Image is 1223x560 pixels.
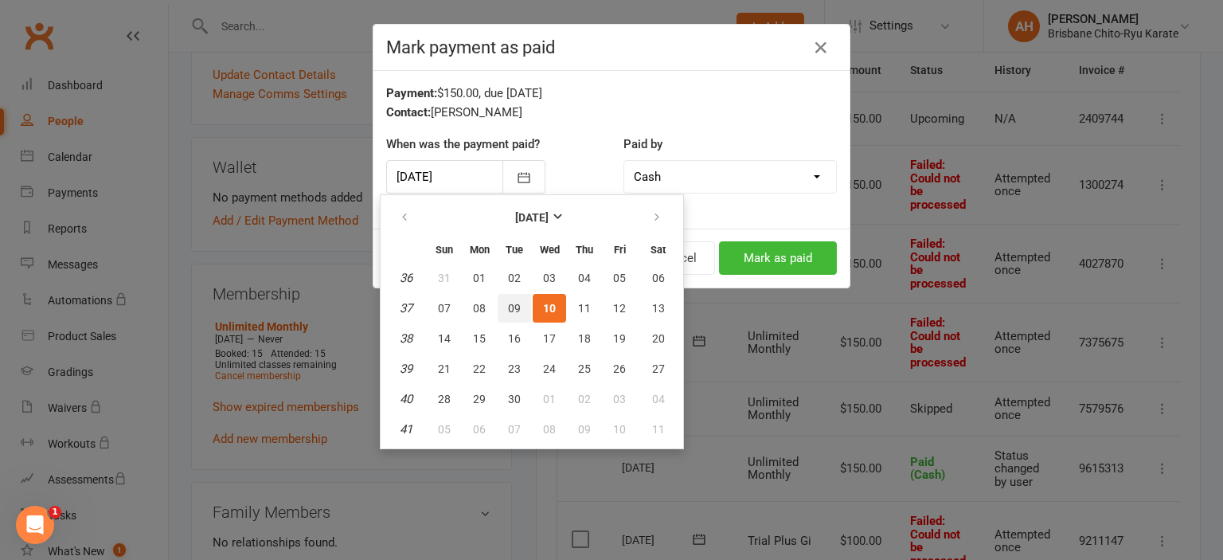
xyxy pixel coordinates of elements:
[578,302,591,315] span: 11
[543,393,556,405] span: 01
[428,354,461,383] button: 21
[540,244,560,256] small: Wednesday
[652,393,665,405] span: 04
[400,422,412,437] em: 41
[533,264,566,292] button: 03
[463,294,496,323] button: 08
[463,324,496,353] button: 15
[49,506,61,519] span: 1
[498,385,531,413] button: 30
[463,264,496,292] button: 01
[543,362,556,375] span: 24
[386,135,540,154] label: When was the payment paid?
[533,385,566,413] button: 01
[578,423,591,436] span: 09
[386,103,837,122] div: [PERSON_NAME]
[652,272,665,284] span: 06
[438,393,451,405] span: 28
[568,385,601,413] button: 02
[498,294,531,323] button: 09
[576,244,593,256] small: Thursday
[543,302,556,315] span: 10
[436,244,453,256] small: Sunday
[438,362,451,375] span: 21
[638,324,678,353] button: 20
[603,324,636,353] button: 19
[533,324,566,353] button: 17
[473,272,486,284] span: 01
[463,385,496,413] button: 29
[400,301,412,315] em: 37
[652,332,665,345] span: 20
[428,294,461,323] button: 07
[498,264,531,292] button: 02
[578,332,591,345] span: 18
[613,393,626,405] span: 03
[533,415,566,444] button: 08
[438,302,451,315] span: 07
[568,354,601,383] button: 25
[508,272,521,284] span: 02
[603,385,636,413] button: 03
[613,362,626,375] span: 26
[808,35,834,61] button: Close
[386,37,837,57] h4: Mark payment as paid
[638,264,678,292] button: 06
[508,423,521,436] span: 07
[638,294,678,323] button: 13
[578,272,591,284] span: 04
[568,294,601,323] button: 11
[508,393,521,405] span: 30
[652,362,665,375] span: 27
[463,415,496,444] button: 06
[470,244,490,256] small: Monday
[428,264,461,292] button: 31
[438,423,451,436] span: 05
[506,244,523,256] small: Tuesday
[568,324,601,353] button: 18
[651,244,666,256] small: Saturday
[400,331,412,346] em: 38
[614,244,626,256] small: Friday
[578,362,591,375] span: 25
[473,393,486,405] span: 29
[473,302,486,315] span: 08
[508,302,521,315] span: 09
[613,302,626,315] span: 12
[543,423,556,436] span: 08
[428,415,461,444] button: 05
[623,135,662,154] label: Paid by
[568,415,601,444] button: 09
[473,362,486,375] span: 22
[400,362,412,376] em: 39
[473,423,486,436] span: 06
[386,86,437,100] strong: Payment:
[652,302,665,315] span: 13
[386,84,837,103] div: $150.00, due [DATE]
[428,385,461,413] button: 28
[498,324,531,353] button: 16
[638,354,678,383] button: 27
[463,354,496,383] button: 22
[543,272,556,284] span: 03
[508,332,521,345] span: 16
[438,332,451,345] span: 14
[508,362,521,375] span: 23
[533,294,566,323] button: 10
[638,385,678,413] button: 04
[400,392,412,406] em: 40
[613,272,626,284] span: 05
[578,393,591,405] span: 02
[603,415,636,444] button: 10
[498,415,531,444] button: 07
[473,332,486,345] span: 15
[638,415,678,444] button: 11
[498,354,531,383] button: 23
[613,423,626,436] span: 10
[719,241,837,275] button: Mark as paid
[400,271,412,285] em: 36
[533,354,566,383] button: 24
[515,211,549,224] strong: [DATE]
[603,354,636,383] button: 26
[568,264,601,292] button: 04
